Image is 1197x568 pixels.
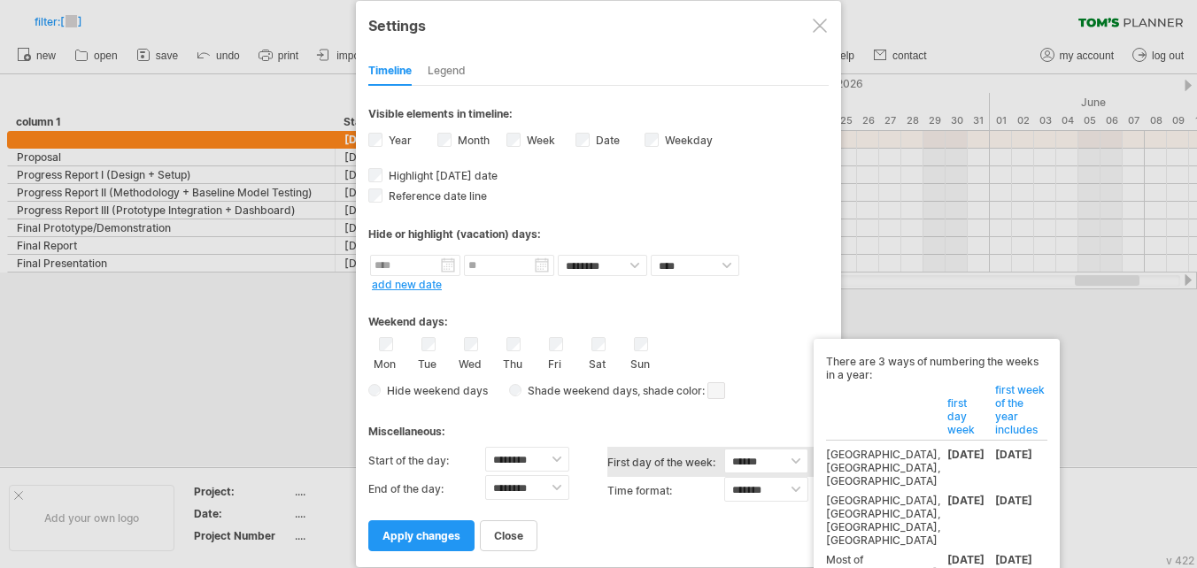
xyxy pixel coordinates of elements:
[826,491,940,550] td: [GEOGRAPHIC_DATA], [GEOGRAPHIC_DATA], [GEOGRAPHIC_DATA], [GEOGRAPHIC_DATA]
[368,475,485,503] label: End of the day:
[988,381,1047,441] th: first week of the year includes
[374,354,396,371] label: Mon
[459,354,481,371] label: Wed
[368,447,485,475] label: Start of the day:
[428,58,466,86] div: Legend
[385,134,412,147] label: Year
[381,384,488,397] span: Hide weekend days
[661,134,713,147] label: Weekday
[607,477,724,505] label: Time format:
[368,520,475,551] a: apply changes
[629,354,651,371] label: Sun
[544,354,566,371] label: Fri
[607,449,724,477] label: first day of the week:
[988,491,1047,550] td: [DATE]
[385,169,498,182] span: Highlight [DATE] date
[521,384,637,397] span: Shade weekend days
[368,58,412,86] div: Timeline
[368,408,829,442] div: Miscellaneous:
[372,278,442,291] a: add new date
[494,529,523,542] span: close
[940,381,988,441] th: first day week
[501,354,523,371] label: Thu
[586,354,608,371] label: Sat
[637,380,725,402] span: , shade color:
[480,520,537,551] a: close
[592,134,620,147] label: Date
[382,529,460,542] span: apply changes
[385,189,487,203] span: Reference date line
[368,9,829,41] div: Settings
[826,441,940,492] td: [GEOGRAPHIC_DATA], [GEOGRAPHIC_DATA], [GEOGRAPHIC_DATA]
[523,134,555,147] label: Week
[940,441,988,492] td: [DATE]
[707,382,725,399] span: click here to change the shade color
[368,107,829,126] div: Visible elements in timeline:
[454,134,490,147] label: Month
[416,354,438,371] label: Tue
[940,491,988,550] td: [DATE]
[368,298,829,333] div: Weekend days:
[988,441,1047,492] td: [DATE]
[368,227,829,241] div: Hide or highlight (vacation) days:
